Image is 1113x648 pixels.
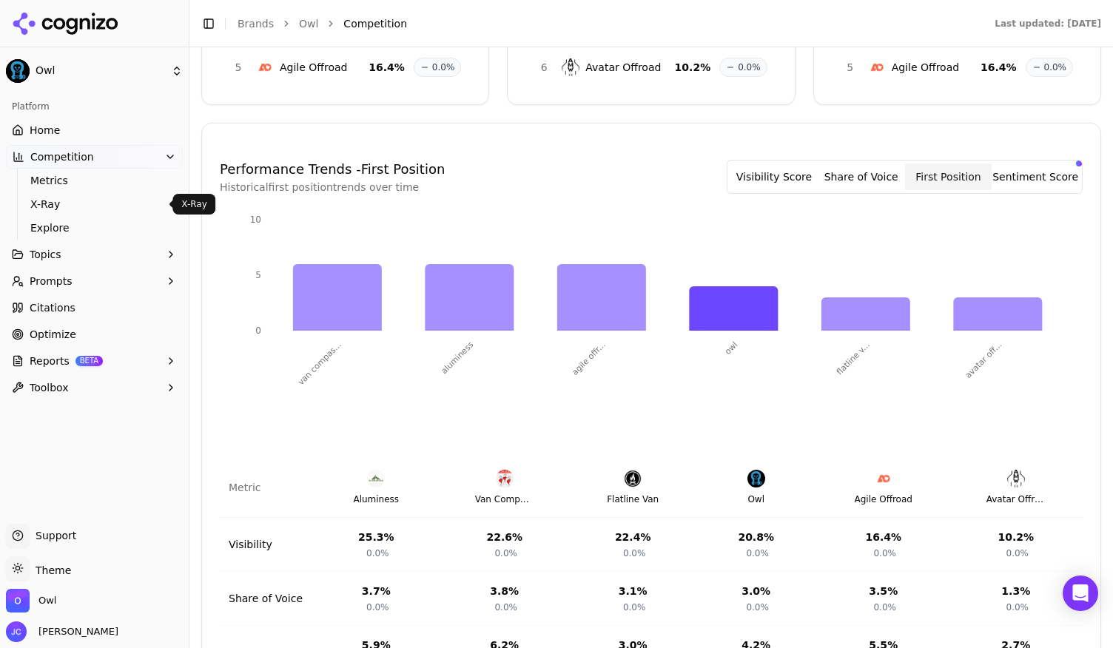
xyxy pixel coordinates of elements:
img: Avatar Offroad [562,58,579,76]
span: 0.0% [432,61,455,73]
span: 16.4 % [369,60,405,75]
span: Explore [30,220,159,235]
div: 3.0 % [742,584,770,598]
th: Metric [220,458,315,518]
tspan: agile offr... [570,340,608,377]
button: Sentiment Score [992,163,1079,190]
div: 10.2 % [998,530,1034,544]
span: 0.0% [366,601,389,613]
span: 0.0% [1044,61,1067,73]
button: Toolbox [6,376,183,399]
a: X-Ray [24,194,165,215]
div: Van Compass [475,493,534,505]
span: Prompts [30,274,73,288]
span: Citations [30,300,75,315]
div: 3.1 % [619,584,648,598]
img: Owl [6,589,30,612]
img: Owl [747,470,765,487]
div: Open Intercom Messenger [1063,576,1098,611]
span: 0.0% [366,547,389,559]
span: Theme [30,564,71,576]
div: 25.3 % [358,530,394,544]
tspan: 10 [250,215,261,225]
div: 22.6 % [486,530,522,544]
span: Agile Offroad [892,60,959,75]
div: Flatline Van [607,493,659,505]
button: Open organization switcher [6,589,56,612]
button: Open user button [6,621,118,642]
img: Agile Offroad [875,470,892,487]
span: Avatar Offroad [585,60,661,75]
div: Owl [747,493,764,505]
span: 5 [229,60,247,75]
a: Metrics [24,170,165,191]
span: Owl [36,64,165,78]
span: 10.2 % [675,60,711,75]
p: Historical first position trends over time [220,180,445,195]
div: Platform [6,95,183,118]
span: Competition [343,16,407,31]
span: Support [30,528,76,543]
div: Last updated: [DATE] [995,18,1101,30]
img: Jeff Clemishaw [6,621,27,642]
button: Prompts [6,269,183,293]
tspan: avatar off... [964,340,1003,379]
span: 0.0% [746,601,769,613]
div: 3.8 % [490,584,519,598]
a: Optimize [6,323,183,346]
span: 6 [535,60,553,75]
span: [PERSON_NAME] [33,625,118,638]
span: Optimize [30,327,76,342]
button: ReportsBETA [6,349,183,373]
tspan: van compas... [296,340,343,387]
button: Topics [6,243,183,266]
span: 5 [841,60,859,75]
a: Brands [238,18,274,30]
div: 1.3 % [1001,584,1030,598]
div: 3.7 % [362,584,391,598]
span: 0.0% [494,547,517,559]
div: 20.8 % [738,530,774,544]
span: Metrics [30,173,159,188]
p: X-Ray [181,198,206,210]
span: Toolbox [30,380,69,395]
img: Van Compass [496,470,514,487]
span: 0.0% [746,547,769,559]
div: 3.5 % [869,584,898,598]
span: 0.0% [873,547,896,559]
tspan: owl [723,340,739,356]
div: Aluminess [353,493,399,505]
span: Owl [38,594,56,607]
h4: Performance Trends - First Position [220,159,445,180]
span: Home [30,123,60,138]
span: Reports [30,354,70,368]
img: Flatline Van [624,470,642,487]
span: X-Ray [30,197,159,212]
tspan: 0 [255,325,261,336]
button: Visibility Score [730,163,818,190]
div: Avatar Offroad [986,493,1046,505]
nav: breadcrumb [238,16,965,31]
tspan: aluminess [440,340,476,376]
span: BETA [75,356,103,366]
a: Explore [24,217,165,238]
span: 0.0% [738,61,761,73]
td: Visibility [220,518,315,572]
span: 0.0% [494,601,517,613]
button: First Position [905,163,992,190]
span: 16.4 % [981,60,1017,75]
a: Home [6,118,183,142]
tspan: flatline v... [835,340,872,377]
td: Share of Voice [220,572,315,626]
a: Owl [299,16,318,31]
div: Agile Offroad [855,493,912,505]
img: Aluminess [367,470,385,487]
a: Citations [6,296,183,320]
button: Competition [6,145,183,169]
img: Agile Offroad [256,58,274,76]
button: Share of Voice [818,163,905,190]
span: Topics [30,247,61,262]
span: 0.0% [1006,601,1029,613]
img: Agile Offroad [868,58,886,76]
span: 0.0% [1006,547,1029,559]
